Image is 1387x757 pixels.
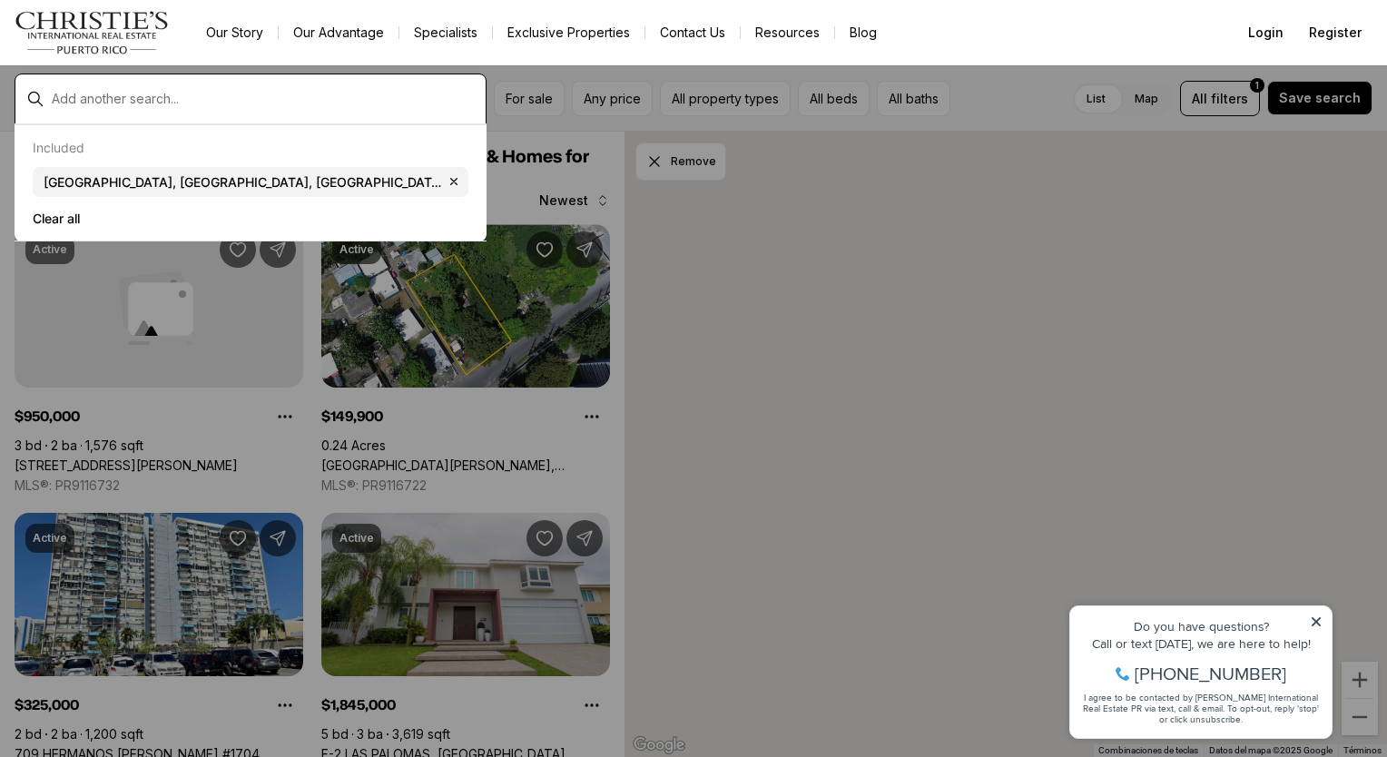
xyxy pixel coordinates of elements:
button: Login [1237,15,1294,51]
span: Login [1248,25,1284,40]
span: [GEOGRAPHIC_DATA], [GEOGRAPHIC_DATA], [GEOGRAPHIC_DATA] [44,174,443,191]
a: Specialists [399,20,492,45]
a: Exclusive Properties [493,20,644,45]
a: Resources [741,20,834,45]
button: Register [1298,15,1372,51]
div: Call or text [DATE], we are here to help! [19,58,262,71]
div: Do you have questions? [19,41,262,54]
button: Contact Us [645,20,740,45]
button: Clear all [33,204,468,233]
span: I agree to be contacted by [PERSON_NAME] International Real Estate PR via text, call & email. To ... [23,112,259,146]
a: Our Story [192,20,278,45]
span: [PHONE_NUMBER] [74,85,226,103]
a: Our Advantage [279,20,398,45]
p: Included [33,140,84,155]
img: logo [15,11,170,54]
a: Blog [835,20,891,45]
span: Register [1309,25,1362,40]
